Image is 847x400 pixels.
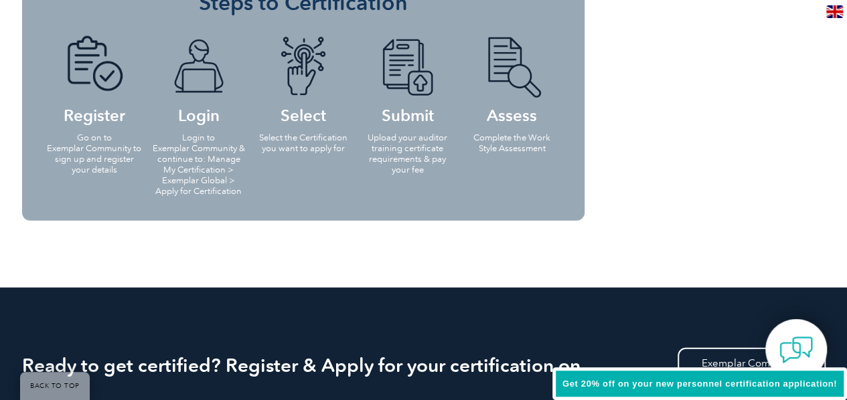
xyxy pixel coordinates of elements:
[475,36,549,98] img: icon-blue-doc-search.png
[678,348,826,379] a: Exemplar Community
[255,132,352,154] p: Select the Certification you want to apply for
[562,379,837,389] span: Get 20% off on your new personnel certification application!
[464,36,560,122] h4: Assess
[20,372,90,400] a: BACK TO TOP
[46,36,143,122] h4: Register
[151,132,247,197] p: Login to Exemplar Community & continue to: Manage My Certification > Exemplar Global > Apply for ...
[46,132,143,175] p: Go on to Exemplar Community to sign up and register your details
[266,36,340,98] img: icon-blue-finger-button.png
[360,132,456,175] p: Upload your auditor training certificate requirements & pay your fee
[826,5,843,18] img: en
[255,36,352,122] h4: Select
[360,36,456,122] h4: Submit
[22,355,826,376] h2: Ready to get certified? Register & Apply for your certification on
[162,36,236,98] img: icon-blue-laptop-male.png
[371,36,445,98] img: icon-blue-doc-arrow.png
[58,36,131,98] img: icon-blue-doc-tick.png
[779,333,813,367] img: contact-chat.png
[151,36,247,122] h4: Login
[464,132,560,154] p: Complete the Work Style Assessment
